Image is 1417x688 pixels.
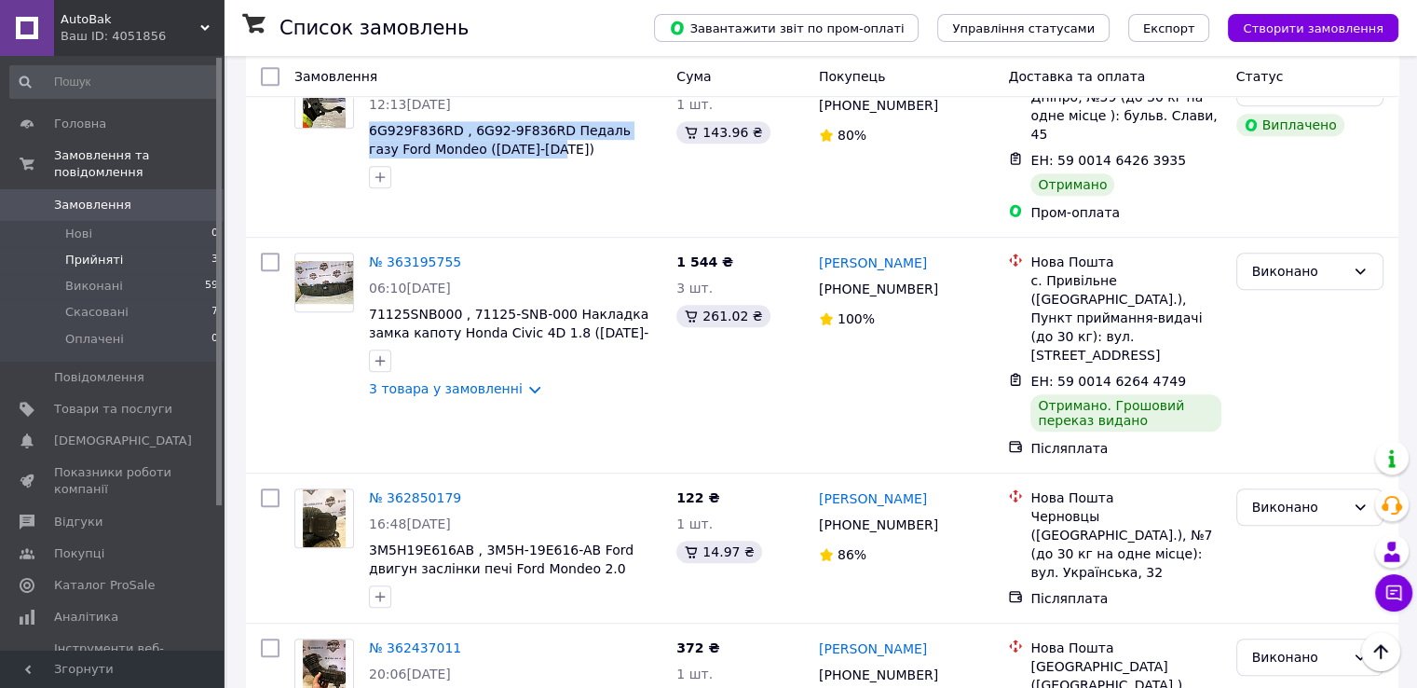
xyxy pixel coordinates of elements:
[65,226,92,242] span: Нові
[294,253,354,312] a: Фото товару
[303,70,347,128] img: Фото товару
[1228,14,1398,42] button: Створити замовлення
[65,331,124,348] span: Оплачені
[1236,114,1344,136] div: Виплачено
[1252,497,1345,517] div: Виконано
[676,541,761,563] div: 14.97 ₴
[1236,69,1284,84] span: Статус
[211,331,218,348] span: 0
[676,640,719,655] span: 372 ₴
[54,640,172,674] span: Інструменти веб-майстра та SEO
[937,14,1110,42] button: Управління статусами
[65,304,129,321] span: Скасовані
[838,311,875,326] span: 100%
[1252,647,1345,667] div: Виконано
[654,14,919,42] button: Завантажити звіт по пром-оплаті
[369,97,451,112] span: 12:13[DATE]
[676,305,770,327] div: 261.02 ₴
[369,307,648,359] a: 71125SNB000 , 71125-SNB-000 Накладка замка капоту Honda Civic 4D 1.8 ([DATE]-[DATE])
[294,488,354,548] a: Фото товару
[1252,261,1345,282] div: Виконано
[54,197,131,213] span: Замовлення
[815,512,942,538] div: [PHONE_NUMBER]
[369,543,634,595] a: 3M5H19E616AB , 3M5H-19E616-AB Ford двигун заслінки печі Ford Mondeo 2.0 ([DATE]-[DATE])
[819,640,927,658] a: [PERSON_NAME]
[211,252,218,268] span: 3
[676,281,713,296] span: 3 шт.
[1030,639,1220,657] div: Нова Пошта
[294,69,377,84] span: Замовлення
[61,28,224,45] div: Ваш ID: 4051856
[369,281,451,296] span: 06:10[DATE]
[54,609,118,626] span: Аналітика
[303,489,347,547] img: Фото товару
[1128,14,1210,42] button: Експорт
[819,489,927,508] a: [PERSON_NAME]
[676,97,713,112] span: 1 шт.
[54,147,224,181] span: Замовлення та повідомлення
[669,20,904,36] span: Завантажити звіт по пром-оплаті
[838,547,866,562] span: 86%
[61,11,200,28] span: AutoBak
[1030,507,1220,582] div: Черновцы ([GEOGRAPHIC_DATA].), №7 (до 30 кг на одне місце): вул. Українська, 32
[676,667,713,681] span: 1 шт.
[294,69,354,129] a: Фото товару
[369,381,523,396] a: 3 товара у замовленні
[952,21,1095,35] span: Управління статусами
[1143,21,1195,35] span: Експорт
[676,69,711,84] span: Cума
[369,516,451,531] span: 16:48[DATE]
[65,278,123,295] span: Виконані
[54,433,192,449] span: [DEMOGRAPHIC_DATA]
[676,255,733,269] span: 1 544 ₴
[1030,88,1220,144] div: Дніпро, №59 (до 30 кг на одне місце ): бульв. Слави, 45
[1361,632,1400,671] button: Наверх
[838,128,866,143] span: 80%
[369,123,631,157] a: 6G929F836RD , 6G92-9F836RD Педаль газу Ford Mondeo ([DATE]-[DATE])
[815,662,942,688] div: [PHONE_NUMBER]
[369,255,461,269] a: № 363195755
[65,252,123,268] span: Прийняті
[815,276,942,302] div: [PHONE_NUMBER]
[211,226,218,242] span: 0
[1209,20,1398,34] a: Створити замовлення
[54,401,172,418] span: Товари та послуги
[54,514,102,530] span: Відгуки
[369,667,451,681] span: 20:06[DATE]
[9,65,220,99] input: Пошук
[1030,439,1220,458] div: Післяплата
[1030,253,1220,271] div: Нова Пошта
[819,69,885,84] span: Покупець
[54,369,144,386] span: Повідомлення
[1030,488,1220,507] div: Нова Пошта
[54,577,155,594] span: Каталог ProSale
[205,278,218,295] span: 59
[54,116,106,132] span: Головна
[54,464,172,498] span: Показники роботи компанії
[1030,153,1186,168] span: ЕН: 59 0014 6426 3935
[1030,271,1220,365] div: с. Привільне ([GEOGRAPHIC_DATA].), Пункт приймання-видачі (до 30 кг): вул. [STREET_ADDRESS]
[676,121,770,144] div: 143.96 ₴
[676,490,719,505] span: 122 ₴
[279,17,469,39] h1: Список замовлень
[369,490,461,505] a: № 362850179
[1008,69,1145,84] span: Доставка та оплата
[1243,21,1383,35] span: Створити замовлення
[1030,589,1220,608] div: Післяплата
[211,304,218,321] span: 7
[369,640,461,655] a: № 362437011
[1030,374,1186,389] span: ЕН: 59 0014 6264 4749
[819,254,927,272] a: [PERSON_NAME]
[1030,203,1220,222] div: Пром-оплата
[1030,173,1114,196] div: Отримано
[676,516,713,531] span: 1 шт.
[1375,574,1412,612] button: Чат з покупцем
[815,92,942,118] div: [PHONE_NUMBER]
[1030,394,1220,432] div: Отримано. Грошовий переказ видано
[295,261,353,305] img: Фото товару
[54,545,104,562] span: Покупці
